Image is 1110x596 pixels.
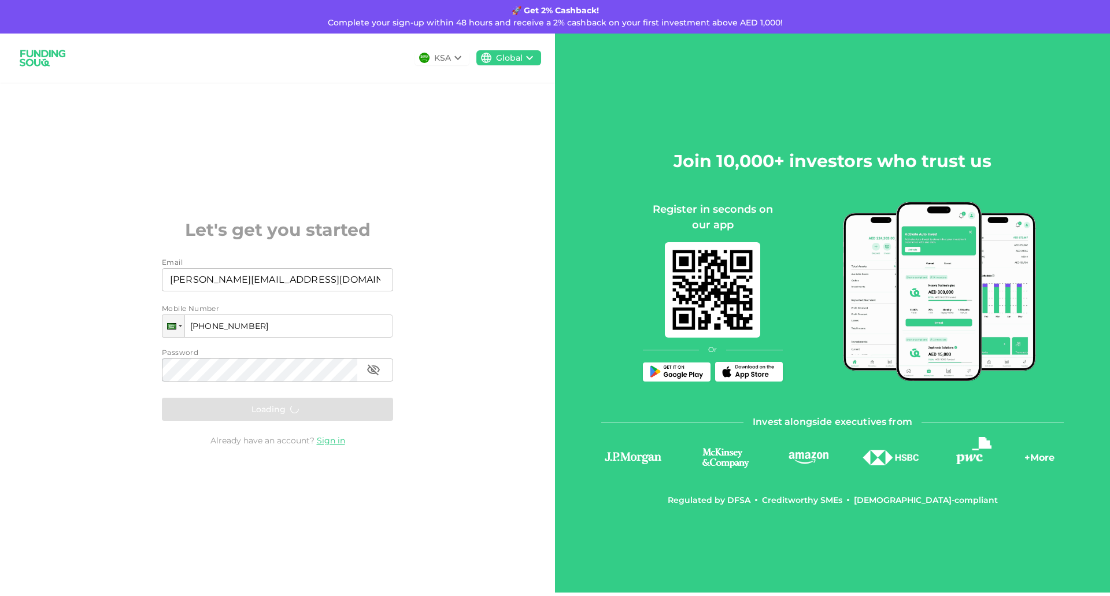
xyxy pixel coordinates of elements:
div: Creditworthy SMEs [762,494,842,506]
div: Already have an account? [162,435,393,446]
img: logo [862,450,920,465]
input: password [162,358,357,382]
div: Register in seconds on our app [643,202,783,233]
div: [DEMOGRAPHIC_DATA]-compliant [854,494,998,506]
strong: 🚀 Get 2% Cashback! [512,5,599,16]
span: Password [162,348,198,357]
input: 1 (702) 123-4567 [162,314,393,338]
img: logo [787,450,830,465]
img: logo [691,446,760,469]
img: mobile-app [843,202,1037,381]
img: Play Store [647,365,705,379]
img: logo [14,43,72,73]
span: Complete your sign-up within 48 hours and receive a 2% cashback on your first investment above AE... [328,17,783,28]
div: + More [1024,451,1054,471]
span: Or [708,345,717,355]
img: mobile-app [665,242,760,338]
img: logo [956,437,991,464]
img: logo [601,450,665,466]
span: Email [162,258,183,266]
img: App Store [720,365,778,379]
span: Invest alongside executives from [753,414,912,430]
div: Saudi Arabia: + 966 [162,315,184,337]
a: Sign in [317,435,345,446]
h2: Let's get you started [162,217,393,243]
div: KSA [434,52,451,64]
input: email [162,268,380,291]
h2: Join 10,000+ investors who trust us [674,148,991,174]
div: Regulated by DFSA [668,494,750,506]
div: Global [496,52,523,64]
img: flag-sa.b9a346574cdc8950dd34b50780441f57.svg [419,53,430,63]
span: Mobile Number [162,303,219,314]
